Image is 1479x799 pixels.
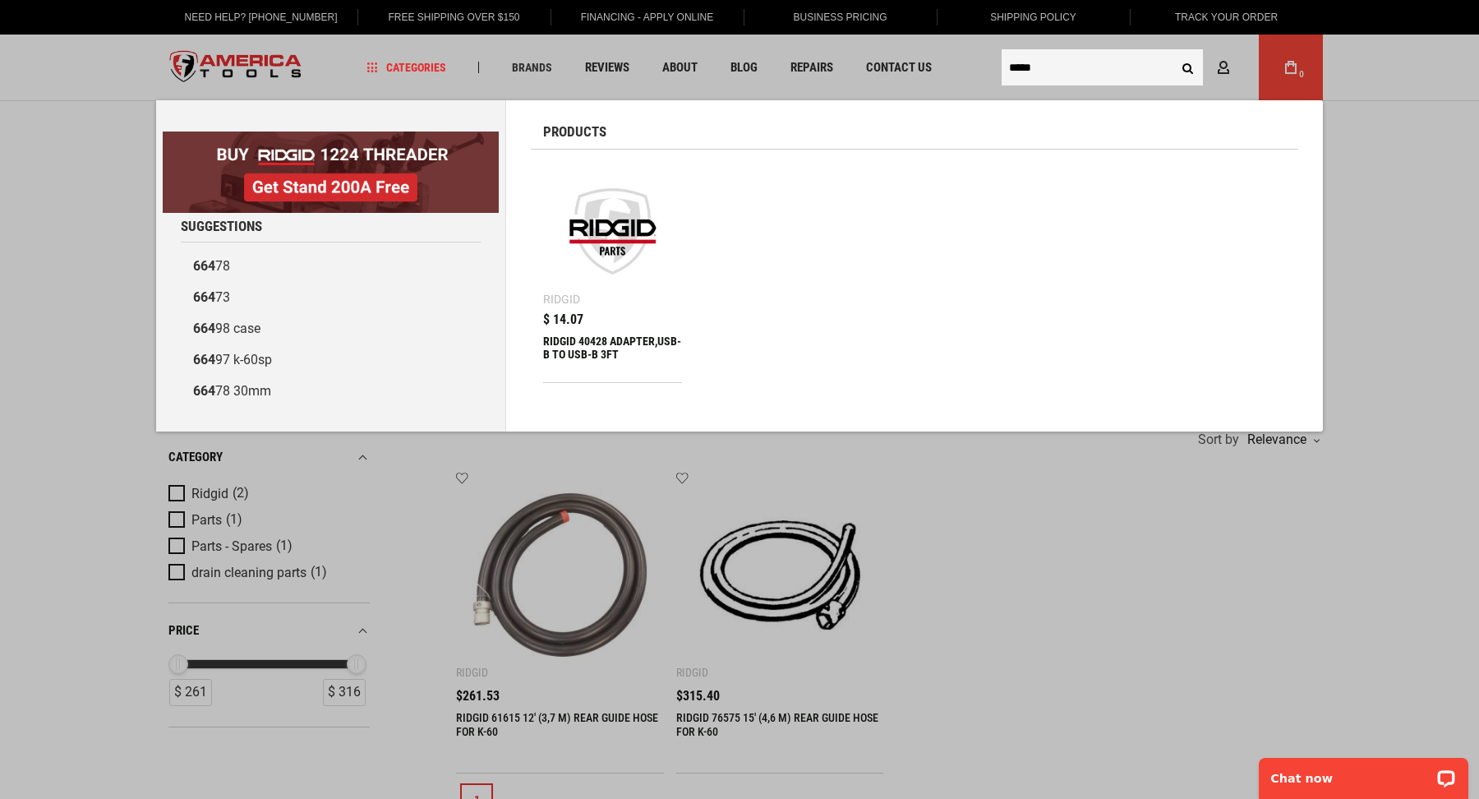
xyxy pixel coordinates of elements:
[551,170,674,293] img: RIDGID 40428 ADAPTER,USB-B TO USB-B 3FT
[505,57,560,79] a: Brands
[181,251,481,282] a: 66478
[193,321,215,336] b: 664
[193,258,215,274] b: 664
[181,219,262,233] span: Suggestions
[181,313,481,344] a: 66498 case
[1248,747,1479,799] iframe: LiveChat chat widget
[181,282,481,313] a: 66473
[193,352,215,367] b: 664
[181,376,481,407] a: 66478 30mm
[543,125,606,139] span: Products
[193,383,215,399] b: 664
[543,293,580,305] div: Ridgid
[512,62,552,73] span: Brands
[367,62,446,73] span: Categories
[543,335,682,374] div: RIDGID 40428 ADAPTER,USB-B TO USB-B 3FT
[360,57,454,79] a: Categories
[181,344,481,376] a: 66497 k-60sp
[543,162,682,382] a: RIDGID 40428 ADAPTER,USB-B TO USB-B 3FT Ridgid $ 14.07 RIDGID 40428 ADAPTER,USB-B TO USB-B 3FT
[1172,52,1203,83] button: Search
[193,289,215,305] b: 664
[163,132,499,144] a: BOGO: Buy RIDGID® 1224 Threader, Get Stand 200A Free!
[163,132,499,213] img: BOGO: Buy RIDGID® 1224 Threader, Get Stand 200A Free!
[543,313,583,326] span: $ 14.07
